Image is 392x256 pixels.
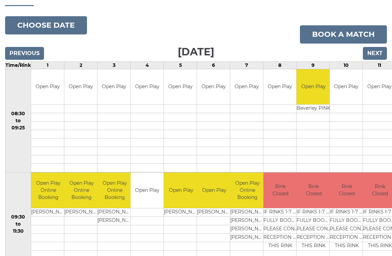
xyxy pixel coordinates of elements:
td: THIS RINK [330,242,364,250]
td: 10 [330,61,363,69]
td: FULLY BOOKED [263,216,298,225]
td: Open Play Online Booking [31,173,65,208]
td: Open Play [297,69,330,105]
a: Book a match [300,25,387,44]
td: IF RINKS 1-7 ARE [330,208,364,216]
td: [PERSON_NAME] [97,216,132,225]
td: 5 [164,61,197,69]
td: Open Play [64,69,97,105]
td: Open Play [197,173,231,208]
td: [PERSON_NAME] [197,208,231,216]
td: [PERSON_NAME] [31,208,65,216]
td: [PERSON_NAME] [230,233,264,242]
td: FULLY BOOKED [297,216,331,225]
td: [PERSON_NAME] [64,208,99,216]
td: Open Play [31,69,64,105]
td: PLEASE CONTACT [330,225,364,233]
td: Open Play [131,69,164,105]
td: [PERSON_NAME] [230,208,264,216]
td: RECEPTION TO BOOK [297,233,331,242]
td: PLEASE CONTACT [297,225,331,233]
td: [PERSON_NAME] [230,216,264,225]
td: Beverley PINK [297,105,330,113]
td: PLEASE CONTACT [263,225,298,233]
td: RECEPTION TO BOOK [330,233,364,242]
td: Time/Rink [5,61,31,69]
td: Open Play Online Booking [97,173,132,208]
td: Rink Closed [330,173,364,208]
td: THIS RINK [263,242,298,250]
td: IF RINKS 1-7 ARE [297,208,331,216]
td: Open Play [164,173,198,208]
td: IF RINKS 1-7 ARE [263,208,298,216]
td: 1 [31,61,64,69]
td: Open Play Online Booking [230,173,264,208]
td: Rink Closed [263,173,298,208]
td: 7 [230,61,263,69]
td: Open Play [197,69,230,105]
td: FULLY BOOKED [330,216,364,225]
td: 9 [297,61,330,69]
td: 3 [97,61,131,69]
td: 6 [197,61,230,69]
td: Open Play Online Booking [64,173,99,208]
td: Open Play [330,69,363,105]
td: Open Play [97,69,130,105]
td: Rink Closed [297,173,331,208]
td: 2 [64,61,97,69]
td: [PERSON_NAME] [97,208,132,216]
td: Open Play [230,69,263,105]
td: Open Play [164,69,197,105]
td: [PERSON_NAME] [164,208,198,216]
td: Open Play [131,173,164,208]
td: 08:30 to 09:25 [5,69,31,173]
td: RECEPTION TO BOOK [263,233,298,242]
td: [PERSON_NAME] [230,225,264,233]
input: Next [363,47,387,60]
td: 4 [131,61,164,69]
input: Previous [5,47,44,60]
td: Open Play [263,69,296,105]
button: Choose date [5,16,87,34]
td: THIS RINK [297,242,331,250]
td: 8 [263,61,297,69]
